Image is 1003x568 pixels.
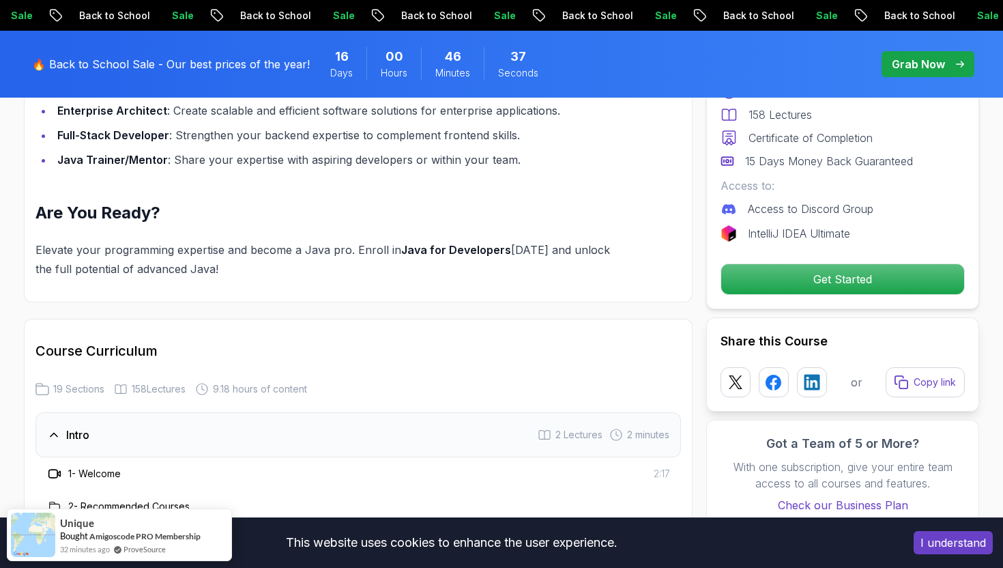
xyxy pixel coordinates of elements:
[60,517,94,529] span: Unique
[53,382,104,396] span: 19 Sections
[748,106,812,123] p: 158 Lectures
[35,412,681,457] button: Intro2 Lectures 2 minutes
[66,427,89,443] h3: Intro
[322,9,366,23] p: Sale
[53,126,616,145] li: : Strengthen your backend expertise to complement frontend skills.
[68,500,190,513] h3: 2 - Recommended Courses
[483,9,527,23] p: Sale
[721,497,965,513] a: Check our Business Plan
[510,47,526,66] span: 37 Seconds
[390,9,483,23] p: Back to School
[53,101,616,120] li: : Create scalable and efficient software solutions for enterprise applications.
[35,240,616,279] p: Elevate your programming expertise and become a Java pro. Enroll in [DATE] and unlock the full po...
[721,434,965,453] h3: Got a Team of 5 or More?
[68,9,161,23] p: Back to School
[654,467,670,481] span: 2:17
[68,467,121,481] h3: 1 - Welcome
[551,9,644,23] p: Back to School
[555,428,602,442] span: 2 Lectures
[748,201,873,217] p: Access to Discord Group
[60,543,110,555] span: 32 minutes ago
[435,66,470,80] span: Minutes
[89,531,201,541] a: Amigoscode PRO Membership
[11,513,55,557] img: provesource social proof notification image
[721,264,964,294] p: Get Started
[123,543,166,555] a: ProveSource
[57,104,167,117] strong: Enterprise Architect
[721,177,965,194] p: Access to:
[745,153,913,169] p: 15 Days Money Back Guaranteed
[721,225,737,242] img: jetbrains logo
[32,56,310,72] p: 🔥 Back to School Sale - Our best prices of the year!
[748,130,873,146] p: Certificate of Completion
[914,375,956,389] p: Copy link
[330,66,353,80] span: Days
[712,9,805,23] p: Back to School
[53,150,616,169] li: : Share your expertise with aspiring developers or within your team.
[721,459,965,492] p: With one subscription, give your entire team access to all courses and features.
[805,9,849,23] p: Sale
[886,367,965,397] button: Copy link
[57,128,169,142] strong: Full-Stack Developer
[851,374,862,390] p: or
[229,9,322,23] p: Back to School
[132,382,186,396] span: 158 Lectures
[498,66,538,80] span: Seconds
[401,243,511,257] strong: Java for Developers
[381,66,407,80] span: Hours
[35,202,616,224] h2: Are You Ready?
[644,9,688,23] p: Sale
[445,47,461,66] span: 46 Minutes
[161,9,205,23] p: Sale
[57,153,168,167] strong: Java Trainer/Mentor
[721,264,965,295] button: Get Started
[627,428,669,442] span: 2 minutes
[335,47,349,66] span: 16 Days
[35,341,681,360] h2: Course Curriculum
[748,225,850,242] p: IntelliJ IDEA Ultimate
[386,47,403,66] span: 0 Hours
[873,9,966,23] p: Back to School
[213,382,307,396] span: 9.18 hours of content
[914,531,993,554] button: Accept cookies
[60,530,88,541] span: Bought
[892,56,945,72] p: Grab Now
[721,332,965,351] h2: Share this Course
[10,528,893,558] div: This website uses cookies to enhance the user experience.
